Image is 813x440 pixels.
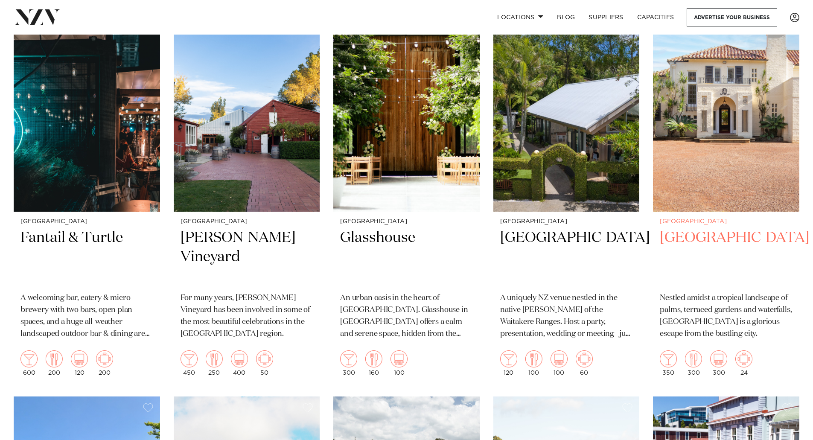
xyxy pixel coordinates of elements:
[46,350,63,367] img: dining.png
[20,292,153,340] p: A welcoming bar, eatery & micro brewery with two bars, open plan spaces, and a huge all-weather l...
[333,15,480,383] a: [GEOGRAPHIC_DATA] Glasshouse An urban oasis in the heart of [GEOGRAPHIC_DATA]. Glasshouse in [GEO...
[500,350,517,376] div: 120
[500,228,633,286] h2: [GEOGRAPHIC_DATA]
[14,15,160,383] a: [GEOGRAPHIC_DATA] Fantail & Turtle A welcoming bar, eatery & micro brewery with two bars, open pl...
[71,350,88,367] img: theatre.png
[181,350,198,376] div: 450
[174,15,320,383] a: [GEOGRAPHIC_DATA] [PERSON_NAME] Vineyard For many years, [PERSON_NAME] Vineyard has been involved...
[340,292,473,340] p: An urban oasis in the heart of [GEOGRAPHIC_DATA]. Glasshouse in [GEOGRAPHIC_DATA] offers a calm a...
[20,219,153,225] small: [GEOGRAPHIC_DATA]
[685,350,702,376] div: 300
[256,350,273,376] div: 50
[551,350,568,376] div: 100
[14,9,60,25] img: nzv-logo.png
[493,15,640,383] a: [GEOGRAPHIC_DATA] [GEOGRAPHIC_DATA] A uniquely NZ venue nestled in the native [PERSON_NAME] of th...
[365,350,382,376] div: 160
[660,228,793,286] h2: [GEOGRAPHIC_DATA]
[551,350,568,367] img: theatre.png
[653,15,799,383] a: [GEOGRAPHIC_DATA] [GEOGRAPHIC_DATA] Nestled amidst a tropical landscape of palms, terraced garden...
[687,8,777,26] a: Advertise your business
[181,350,198,367] img: cocktail.png
[20,350,38,376] div: 600
[340,219,473,225] small: [GEOGRAPHIC_DATA]
[630,8,681,26] a: Capacities
[20,350,38,367] img: cocktail.png
[96,350,113,367] img: meeting.png
[20,228,153,286] h2: Fantail & Turtle
[660,350,677,376] div: 350
[390,350,408,367] img: theatre.png
[576,350,593,376] div: 60
[340,228,473,286] h2: Glasshouse
[525,350,542,367] img: dining.png
[710,350,727,376] div: 300
[735,350,752,367] img: meeting.png
[206,350,223,376] div: 250
[710,350,727,367] img: theatre.png
[525,350,542,376] div: 100
[96,350,113,376] div: 200
[550,8,582,26] a: BLOG
[735,350,752,376] div: 24
[340,350,357,376] div: 300
[582,8,630,26] a: SUPPLIERS
[490,8,550,26] a: Locations
[340,350,357,367] img: cocktail.png
[576,350,593,367] img: meeting.png
[660,350,677,367] img: cocktail.png
[256,350,273,367] img: meeting.png
[500,219,633,225] small: [GEOGRAPHIC_DATA]
[206,350,223,367] img: dining.png
[231,350,248,367] img: theatre.png
[365,350,382,367] img: dining.png
[500,350,517,367] img: cocktail.png
[71,350,88,376] div: 120
[181,292,313,340] p: For many years, [PERSON_NAME] Vineyard has been involved in some of the most beautiful celebratio...
[500,292,633,340] p: A uniquely NZ venue nestled in the native [PERSON_NAME] of the Waitakere Ranges. Host a party, pr...
[181,219,313,225] small: [GEOGRAPHIC_DATA]
[685,350,702,367] img: dining.png
[181,228,313,286] h2: [PERSON_NAME] Vineyard
[390,350,408,376] div: 100
[231,350,248,376] div: 400
[660,292,793,340] p: Nestled amidst a tropical landscape of palms, terraced gardens and waterfalls, [GEOGRAPHIC_DATA] ...
[46,350,63,376] div: 200
[660,219,793,225] small: [GEOGRAPHIC_DATA]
